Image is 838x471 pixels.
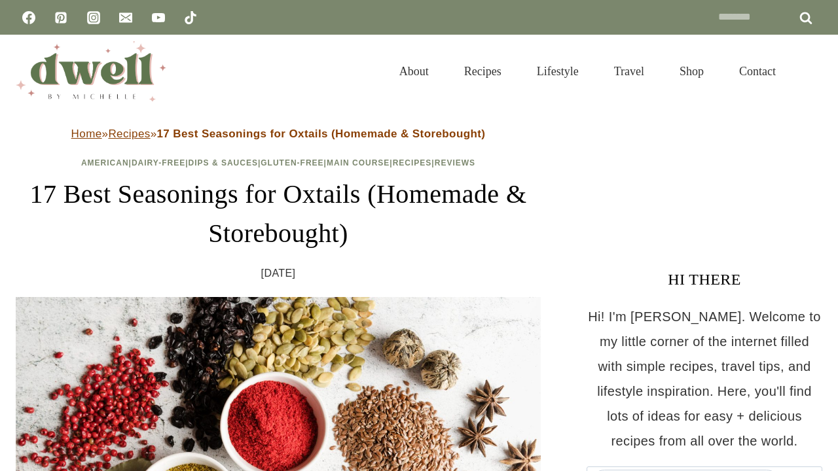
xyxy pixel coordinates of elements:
nav: Primary Navigation [382,48,793,94]
a: Email [113,5,139,31]
a: YouTube [145,5,172,31]
a: Contact [721,48,793,94]
time: [DATE] [261,264,296,283]
a: Facebook [16,5,42,31]
h1: 17 Best Seasonings for Oxtails (Homemade & Storebought) [16,175,541,253]
a: TikTok [177,5,204,31]
button: View Search Form [800,60,822,82]
a: Dairy-Free [132,158,185,167]
a: Recipes [393,158,432,167]
a: Gluten-Free [261,158,323,167]
a: Travel [596,48,662,94]
img: DWELL by michelle [16,41,166,101]
a: Home [71,128,102,140]
a: Lifestyle [519,48,596,94]
a: Main Course [327,158,390,167]
strong: 17 Best Seasonings for Oxtails (Homemade & Storebought) [157,128,486,140]
a: Reviews [435,158,475,167]
span: » » [71,128,486,140]
h3: HI THERE [587,268,822,291]
a: Recipes [446,48,519,94]
a: American [81,158,129,167]
a: Shop [662,48,721,94]
a: Pinterest [48,5,74,31]
p: Hi! I'm [PERSON_NAME]. Welcome to my little corner of the internet filled with simple recipes, tr... [587,304,822,453]
span: | | | | | | [81,158,475,167]
a: Dips & Sauces [189,158,258,167]
a: Recipes [108,128,150,140]
a: About [382,48,446,94]
a: Instagram [81,5,107,31]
